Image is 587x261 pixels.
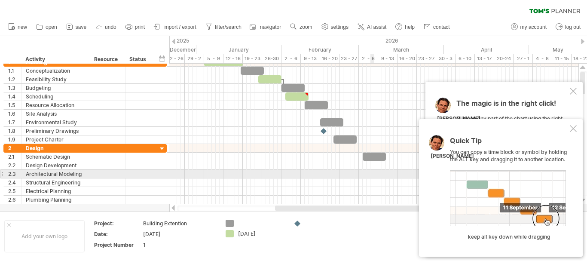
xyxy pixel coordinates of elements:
[26,110,86,118] div: Site Analysis
[26,84,86,92] div: Budgeting
[105,24,116,30] span: undo
[196,45,281,54] div: January 2026
[433,24,450,30] span: contact
[450,137,568,241] div: You can copy a time block or symbol by holding the ALT key and dragging it to another location.
[456,100,568,241] div: Click on any part of the chart using the right button of your mouse and a menu will appear with a...
[238,230,285,237] div: [DATE]
[94,230,141,238] div: Date:
[26,127,86,135] div: Preliminary Drawings
[417,54,436,63] div: 23 - 27
[94,220,141,227] div: Project:
[8,187,21,195] div: 2.5
[94,241,141,249] div: Project Number
[26,75,86,83] div: Feasibility Study
[8,127,21,135] div: 1.8
[319,21,351,33] a: settings
[94,55,120,64] div: Resource
[8,161,21,169] div: 2.2
[143,220,215,227] div: Building Extention
[436,54,456,63] div: 30 - 3
[152,21,199,33] a: import / export
[8,84,21,92] div: 1.3
[135,24,145,30] span: print
[450,233,568,241] div: keep alt key down while dragging
[8,75,21,83] div: 1.2
[26,161,86,169] div: Design Development
[26,92,86,101] div: Scheduling
[46,24,57,30] span: open
[163,24,196,30] span: import / export
[6,21,30,33] a: new
[553,21,583,33] a: log out
[26,144,86,152] div: Design
[367,24,386,30] span: AI assist
[300,24,312,30] span: zoom
[26,187,86,195] div: Electrical Planning
[8,178,21,187] div: 2.4
[456,99,556,112] span: The magic is in the right click!
[143,241,215,249] div: 1
[93,21,119,33] a: undo
[185,54,204,63] div: 29 - 2
[262,54,281,63] div: 26-30
[288,21,315,33] a: zoom
[8,135,21,144] div: 1.9
[243,54,262,63] div: 19 - 23
[215,24,242,30] span: filter/search
[437,115,480,123] div: [PERSON_NAME]
[552,54,572,63] div: 11 - 15
[34,21,60,33] a: open
[450,137,568,149] div: Quick Tip
[8,196,21,204] div: 2.6
[26,135,86,144] div: Project Charter
[520,24,547,30] span: my account
[123,21,147,33] a: print
[26,170,86,178] div: Architectural Modeling
[129,55,148,64] div: Status
[331,24,349,30] span: settings
[514,54,533,63] div: 27 - 1
[281,54,301,63] div: 2 - 6
[339,54,359,63] div: 23 - 27
[320,54,339,63] div: 16 - 20
[8,110,21,118] div: 1.6
[8,144,21,152] div: 2
[26,101,86,109] div: Resource Allocation
[301,54,320,63] div: 9 - 13
[378,54,397,63] div: 9 - 13
[8,67,21,75] div: 1.1
[355,21,389,33] a: AI assist
[165,54,185,63] div: 22 - 26
[26,118,86,126] div: Environmental Study
[565,24,581,30] span: log out
[533,54,552,63] div: 4 - 8
[359,54,378,63] div: 2 - 6
[26,153,86,161] div: Schematic Design
[8,153,21,161] div: 2.1
[4,220,85,252] div: Add your own logo
[26,67,86,75] div: Conceptualization
[397,54,417,63] div: 16 - 20
[26,196,86,204] div: Plumbing Planning
[509,21,549,33] a: my account
[444,45,529,54] div: April 2026
[143,230,215,238] div: [DATE]
[248,21,284,33] a: navigator
[26,178,86,187] div: Structural Engineering
[8,118,21,126] div: 1.7
[456,54,475,63] div: 6 - 10
[223,54,243,63] div: 12 - 16
[203,21,244,33] a: filter/search
[8,170,21,178] div: 2.3
[422,21,452,33] a: contact
[405,24,415,30] span: help
[8,92,21,101] div: 1.4
[431,153,474,160] div: [PERSON_NAME]
[260,24,281,30] span: navigator
[359,45,444,54] div: March 2026
[25,55,85,64] div: Activity
[76,24,86,30] span: save
[18,24,27,30] span: new
[475,54,494,63] div: 13 - 17
[64,21,89,33] a: save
